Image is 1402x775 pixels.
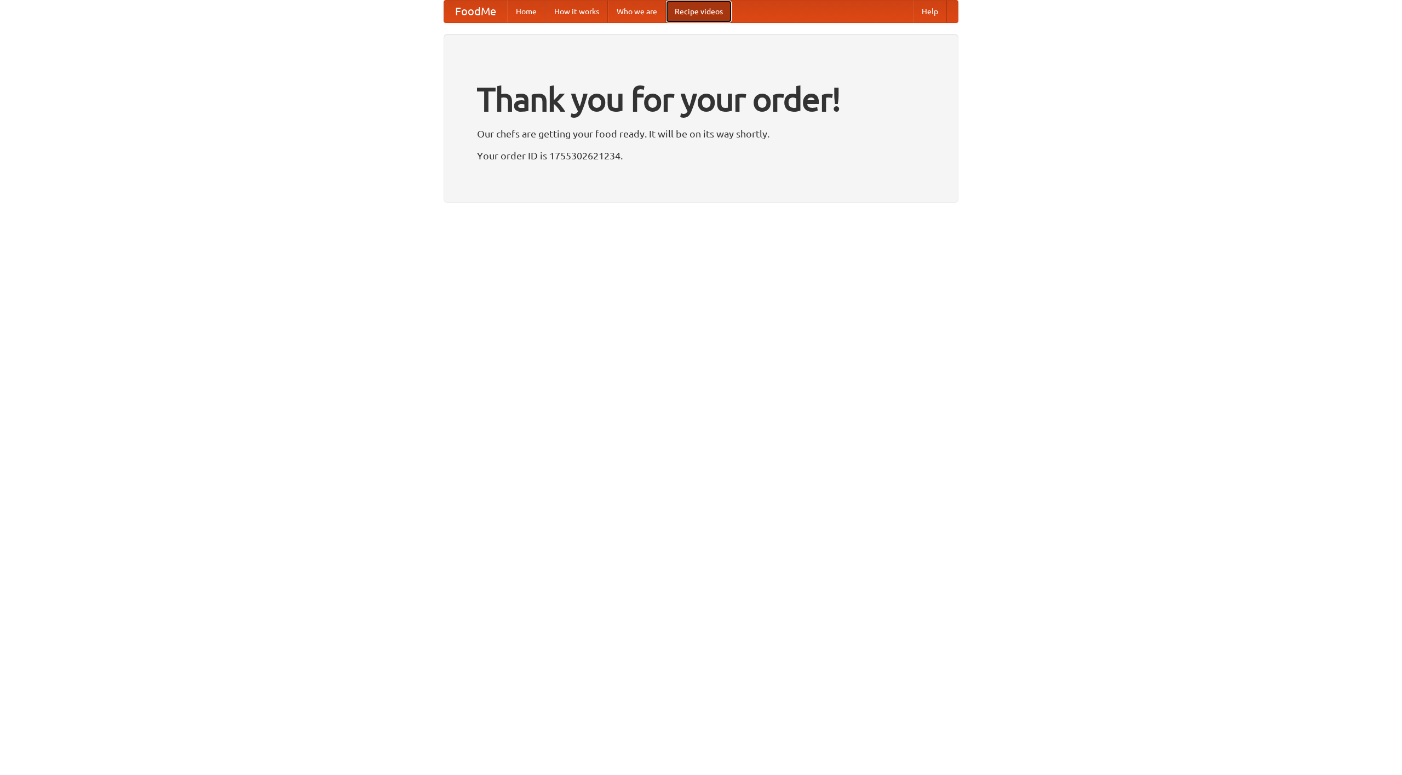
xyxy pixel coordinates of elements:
a: FoodMe [444,1,507,22]
a: Recipe videos [666,1,732,22]
a: Help [913,1,947,22]
p: Your order ID is 1755302621234. [477,147,925,164]
a: Who we are [608,1,666,22]
h1: Thank you for your order! [477,73,925,125]
a: How it works [545,1,608,22]
a: Home [507,1,545,22]
p: Our chefs are getting your food ready. It will be on its way shortly. [477,125,925,142]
